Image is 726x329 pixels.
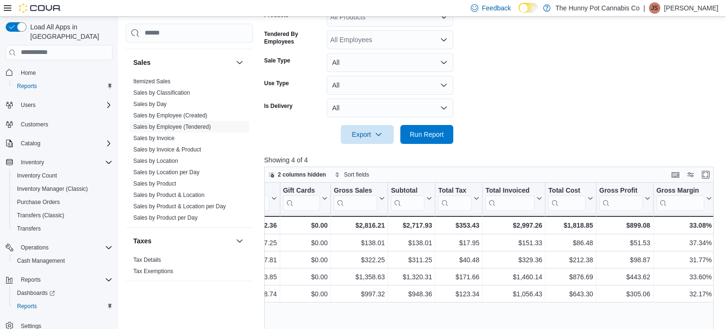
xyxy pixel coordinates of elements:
a: Inventory Count [13,170,61,181]
div: $17.95 [438,237,479,249]
span: Inventory Manager (Classic) [17,185,88,193]
p: Showing 4 of 4 [264,155,718,165]
div: $2,997.26 [485,220,542,231]
button: Reports [9,80,116,93]
span: Sales by Product per Day [133,214,198,222]
button: All [327,53,453,72]
div: $171.66 [438,271,479,283]
div: $1,460.14 [485,271,542,283]
div: $0.00 [283,288,328,300]
span: Cash Management [13,255,112,267]
div: $2,717.93 [391,220,432,231]
div: $2,816.21 [334,220,385,231]
a: Sales by Employee (Tendered) [133,124,211,130]
span: Reports [21,276,41,284]
span: Sales by Product & Location [133,191,205,199]
span: Tax Details [133,256,161,264]
a: Cash Management [13,255,69,267]
div: Jessica Steinmetz [649,2,660,14]
span: Tax Exemptions [133,267,173,275]
span: Run Report [410,130,444,139]
span: Transfers [13,223,112,234]
label: Tendered By Employees [264,30,323,45]
div: $138.01 [334,237,385,249]
span: Transfers (Classic) [17,212,64,219]
a: Reports [13,80,41,92]
a: Purchase Orders [13,196,64,208]
div: 33.60% [656,271,711,283]
span: Load All Apps in [GEOGRAPHIC_DATA] [26,22,112,41]
p: The Hunny Pot Cannabis Co [555,2,640,14]
a: Reports [13,301,41,312]
div: Gross Sales [334,186,377,210]
label: Is Delivery [264,102,293,110]
a: Sales by Classification [133,89,190,96]
div: 33.08% [656,220,711,231]
div: Total Tax [438,186,472,195]
div: $0.00 [283,237,328,249]
span: Purchase Orders [17,198,60,206]
a: Inventory Manager (Classic) [13,183,92,195]
button: Gross Margin [656,186,711,210]
span: Reports [17,82,37,90]
span: Inventory [17,157,112,168]
div: $899.08 [599,220,650,231]
span: Users [21,101,35,109]
button: Total Cost [548,186,593,210]
span: Purchase Orders [13,196,112,208]
button: All [327,76,453,95]
div: $322.25 [334,254,385,266]
button: Enter fullscreen [700,169,711,180]
div: $17.25 [199,237,277,249]
button: Sales [133,58,232,67]
span: Cash Management [17,257,65,265]
a: Tax Exemptions [133,268,173,275]
span: Export [346,125,388,144]
div: $32.36 [199,220,277,231]
div: $305.06 [599,288,650,300]
span: Sales by Location [133,157,178,165]
div: $1,818.85 [548,220,593,231]
div: $0.00 [283,254,328,266]
img: Cova [19,3,61,13]
span: Inventory Count [13,170,112,181]
span: Customers [21,121,48,128]
span: Feedback [482,3,511,13]
div: 32.17% [656,288,711,300]
input: Dark Mode [519,3,538,13]
button: Open list of options [440,36,448,44]
div: Total Cost [548,186,585,210]
span: Sales by Product & Location per Day [133,203,226,210]
div: Gift Cards [283,186,320,195]
div: $28.74 [199,288,277,300]
button: Open list of options [440,13,448,21]
span: Operations [17,242,112,253]
button: Home [2,66,116,80]
div: Transaction Average [199,186,269,195]
div: $311.25 [391,254,432,266]
span: Sales by Invoice & Product [133,146,201,153]
button: All [327,98,453,117]
button: Inventory [2,156,116,169]
button: Users [17,99,39,111]
span: Catalog [21,140,40,147]
div: $0.00 [283,271,328,283]
div: $123.34 [438,288,479,300]
button: Gross Profit [599,186,650,210]
a: Sales by Product & Location [133,192,205,198]
a: Sales by Day [133,101,167,107]
a: Sales by Product & Location per Day [133,203,226,210]
div: Gross Sales [334,186,377,195]
button: Inventory Manager (Classic) [9,182,116,196]
span: Home [17,67,112,79]
a: Dashboards [13,287,59,299]
span: Sales by Day [133,100,167,108]
div: $40.48 [438,254,479,266]
span: Transfers (Classic) [13,210,112,221]
span: Customers [17,118,112,130]
h3: Sales [133,58,151,67]
button: Run Report [400,125,453,144]
span: Sales by Employee (Created) [133,112,207,119]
